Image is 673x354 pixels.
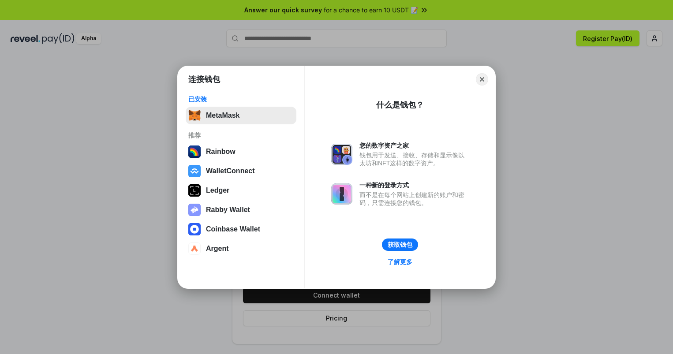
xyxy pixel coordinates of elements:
div: Coinbase Wallet [206,225,260,233]
button: Rabby Wallet [186,201,296,219]
img: svg+xml,%3Csvg%20width%3D%2228%22%20height%3D%2228%22%20viewBox%3D%220%200%2028%2028%22%20fill%3D... [188,223,201,235]
div: 一种新的登录方式 [359,181,469,189]
img: svg+xml,%3Csvg%20fill%3D%22none%22%20height%3D%2233%22%20viewBox%3D%220%200%2035%2033%22%20width%... [188,109,201,122]
div: 获取钱包 [388,241,412,249]
div: 钱包用于发送、接收、存储和显示像以太坊和NFT这样的数字资产。 [359,151,469,167]
img: svg+xml,%3Csvg%20xmlns%3D%22http%3A%2F%2Fwww.w3.org%2F2000%2Fsvg%22%20fill%3D%22none%22%20viewBox... [188,204,201,216]
div: Rainbow [206,148,236,156]
button: Argent [186,240,296,257]
div: 什么是钱包？ [376,100,424,110]
h1: 连接钱包 [188,74,220,85]
div: WalletConnect [206,167,255,175]
button: WalletConnect [186,162,296,180]
button: 获取钱包 [382,238,418,251]
div: Argent [206,245,229,253]
div: MetaMask [206,112,239,119]
button: Coinbase Wallet [186,220,296,238]
img: svg+xml,%3Csvg%20xmlns%3D%22http%3A%2F%2Fwww.w3.org%2F2000%2Fsvg%22%20width%3D%2228%22%20height%3... [188,184,201,197]
div: 推荐 [188,131,294,139]
button: Rainbow [186,143,296,160]
div: Ledger [206,186,229,194]
img: svg+xml,%3Csvg%20width%3D%22120%22%20height%3D%22120%22%20viewBox%3D%220%200%20120%20120%22%20fil... [188,145,201,158]
img: svg+xml,%3Csvg%20xmlns%3D%22http%3A%2F%2Fwww.w3.org%2F2000%2Fsvg%22%20fill%3D%22none%22%20viewBox... [331,183,352,205]
a: 了解更多 [382,256,418,268]
img: svg+xml,%3Csvg%20xmlns%3D%22http%3A%2F%2Fwww.w3.org%2F2000%2Fsvg%22%20fill%3D%22none%22%20viewBox... [331,144,352,165]
button: Ledger [186,182,296,199]
button: MetaMask [186,107,296,124]
div: 您的数字资产之家 [359,142,469,149]
img: svg+xml,%3Csvg%20width%3D%2228%22%20height%3D%2228%22%20viewBox%3D%220%200%2028%2028%22%20fill%3D... [188,165,201,177]
div: 而不是在每个网站上创建新的账户和密码，只需连接您的钱包。 [359,191,469,207]
button: Close [476,73,488,86]
div: Rabby Wallet [206,206,250,214]
div: 已安装 [188,95,294,103]
img: svg+xml,%3Csvg%20width%3D%2228%22%20height%3D%2228%22%20viewBox%3D%220%200%2028%2028%22%20fill%3D... [188,242,201,255]
div: 了解更多 [388,258,412,266]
